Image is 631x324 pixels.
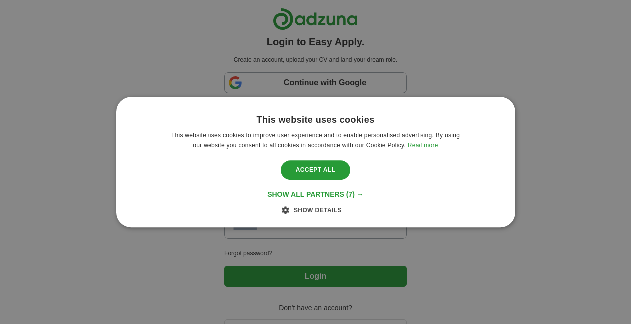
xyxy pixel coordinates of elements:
span: This website uses cookies to improve user experience and to enable personalised advertising. By u... [171,132,460,149]
div: This website uses cookies [256,114,374,126]
div: Show details [289,205,342,215]
div: Accept all [281,161,351,180]
a: Read more, opens a new window [408,142,438,149]
span: (7) → [346,190,364,198]
div: Show all partners (7) → [267,190,364,199]
div: Cookie consent dialog [116,97,515,227]
span: Show all partners [267,190,344,198]
span: Show details [294,207,342,214]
